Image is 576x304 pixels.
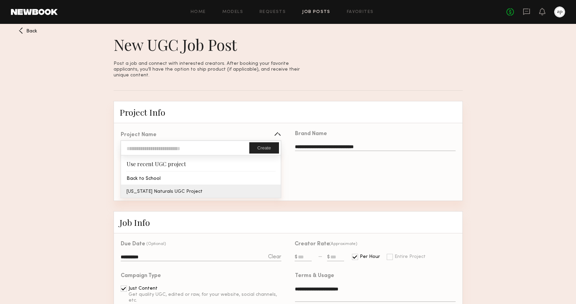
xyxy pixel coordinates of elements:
[295,242,330,247] div: Creator Rate
[121,156,280,171] div: Use recent UGC project
[249,142,279,154] button: Create
[114,61,302,78] p: Post a job and connect with interested creators. After booking your favorite applicants, you’ll h...
[121,132,157,138] div: Project Name
[395,255,426,259] div: Entire Project
[129,292,281,304] div: Get quality UGC, edited or raw, for your website, social channels, etc.
[120,106,165,118] span: Project Info
[146,242,166,246] div: (Optional)
[121,185,280,198] div: [US_STATE] Naturals UGC Project
[295,273,334,279] div: Terms & Usage
[26,29,37,34] span: Back
[121,172,280,185] div: Back to School
[121,242,145,247] div: Due Date
[129,286,158,291] div: Just Content
[295,131,327,137] div: Brand Name
[268,254,281,260] div: Clear
[360,255,380,259] div: Per Hour
[347,10,374,14] a: Favorites
[302,10,330,14] a: Job Posts
[191,10,206,14] a: Home
[222,10,243,14] a: Models
[120,217,150,228] span: Job Info
[114,34,302,55] h1: New UGC Job Post
[329,242,357,246] div: (Approximate)
[260,10,286,14] a: Requests
[121,273,161,279] div: Campaign Type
